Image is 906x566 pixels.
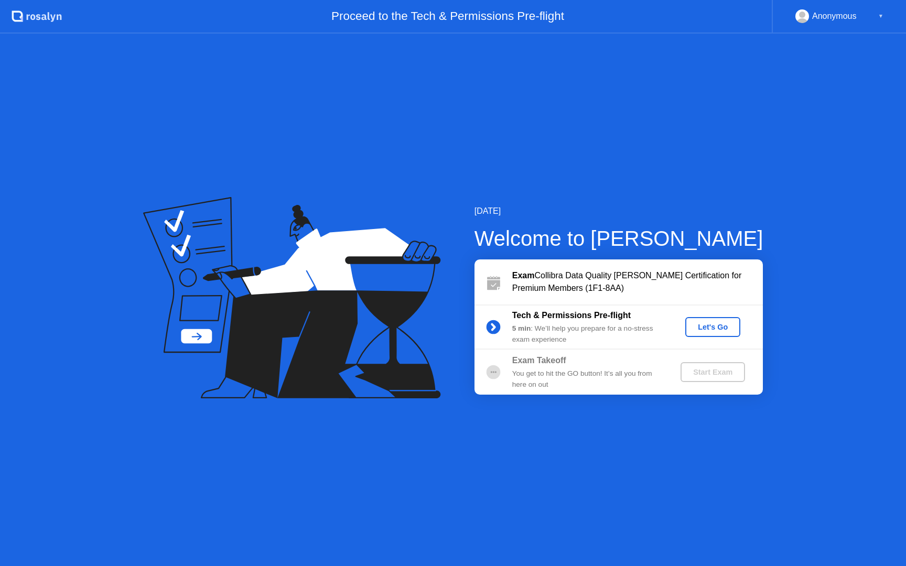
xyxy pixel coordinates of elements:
[512,271,535,280] b: Exam
[512,323,663,345] div: : We’ll help you prepare for a no-stress exam experience
[474,205,763,217] div: [DATE]
[474,223,763,254] div: Welcome to [PERSON_NAME]
[685,368,741,376] div: Start Exam
[512,356,566,365] b: Exam Takeoff
[512,368,663,390] div: You get to hit the GO button! It’s all you from here on out
[512,324,531,332] b: 5 min
[685,317,740,337] button: Let's Go
[681,362,745,382] button: Start Exam
[812,9,857,23] div: Anonymous
[878,9,883,23] div: ▼
[512,269,763,295] div: Collibra Data Quality [PERSON_NAME] Certification for Premium Members (1F1-8AA)
[512,311,631,320] b: Tech & Permissions Pre-flight
[689,323,736,331] div: Let's Go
